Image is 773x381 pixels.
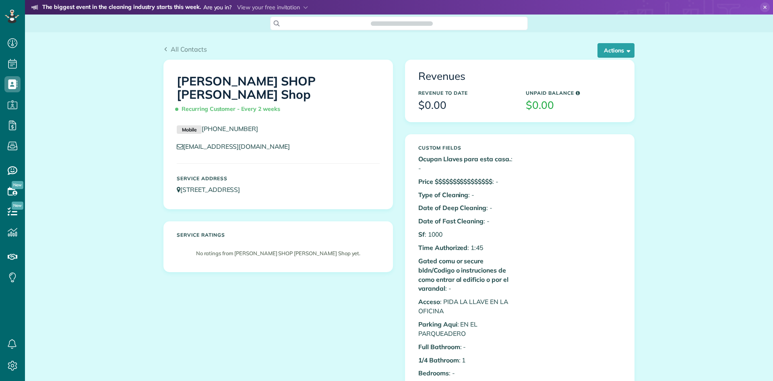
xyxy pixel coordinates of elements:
[526,100,621,111] h3: $0.00
[418,230,425,238] b: Sf
[177,176,380,181] h5: Service Address
[171,45,207,53] span: All Contacts
[418,217,484,225] b: Date of Fast Cleaning
[418,190,514,200] p: : -
[31,14,354,24] li: The world’s leading virtual event for cleaning business owners.
[177,75,380,116] h1: [PERSON_NAME] SHOP [PERSON_NAME] Shop
[177,232,380,237] h5: Service ratings
[597,43,635,58] button: Actions
[418,204,486,212] b: Date of Deep Cleaning
[418,369,449,377] b: Bedrooms
[418,298,440,306] b: Acceso
[418,217,514,226] p: : -
[203,3,232,12] span: Are you in?
[418,342,514,352] p: : -
[418,257,508,293] b: Gated comu or secure bldn/Codigo o instruciones de como entrar al edificio o por el varandal
[42,3,201,12] strong: The biggest event in the cleaning industry starts this week.
[418,203,514,212] p: : -
[418,71,621,82] h3: Revenues
[177,142,298,150] a: [EMAIL_ADDRESS][DOMAIN_NAME]
[418,369,514,378] p: : -
[418,320,457,328] b: Parking Aqui
[418,177,514,186] p: : -
[418,90,514,96] h5: Revenue to Date
[418,177,492,185] b: Price $$$$$$$$$$$$$$$$
[12,202,23,210] span: New
[418,230,514,239] p: : 1000
[12,181,23,189] span: New
[418,154,514,173] p: : -
[418,297,514,316] p: : PIDA LA LLAVE EN LA OFICINA
[418,191,468,199] b: Type of Cleaning
[526,90,621,96] h5: Unpaid Balance
[181,250,376,257] p: No ratings from [PERSON_NAME] SHOP [PERSON_NAME] Shop yet.
[418,343,460,351] b: Full Bathroom
[418,100,514,111] h3: $0.00
[177,185,248,194] a: [STREET_ADDRESS]
[418,320,514,338] p: : EN EL PARQUEADERO
[418,256,514,293] p: : -
[177,125,258,133] a: Mobile[PHONE_NUMBER]
[163,44,207,54] a: All Contacts
[177,125,202,134] small: Mobile
[418,243,514,252] p: : 1:45
[177,102,283,116] span: Recurring Customer - Every 2 weeks
[379,19,424,27] span: Search ZenMaid…
[418,155,511,163] b: Ocupan Llaves para esta casa.
[418,244,467,252] b: Time Authorized
[418,356,459,364] b: 1/4 Bathroom
[418,145,514,150] h5: Custom Fields
[418,356,514,365] p: : 1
